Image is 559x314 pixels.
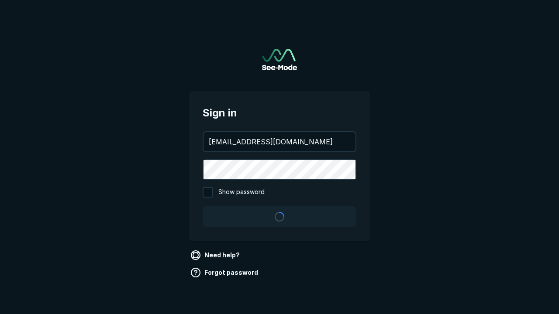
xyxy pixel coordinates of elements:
span: Show password [218,187,265,198]
img: See-Mode Logo [262,49,297,70]
span: Sign in [203,105,356,121]
a: Need help? [189,248,243,262]
input: your@email.com [204,132,355,151]
a: Forgot password [189,266,262,280]
a: Go to sign in [262,49,297,70]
